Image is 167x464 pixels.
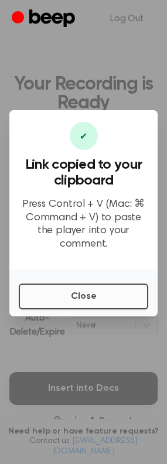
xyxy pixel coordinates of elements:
[70,122,98,150] div: ✔
[19,198,148,251] p: Press Control + V (Mac: ⌘ Command + V) to paste the player into your comment.
[19,284,148,309] button: Close
[98,5,155,33] a: Log Out
[12,8,78,30] a: Beep
[19,157,148,189] h3: Link copied to your clipboard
